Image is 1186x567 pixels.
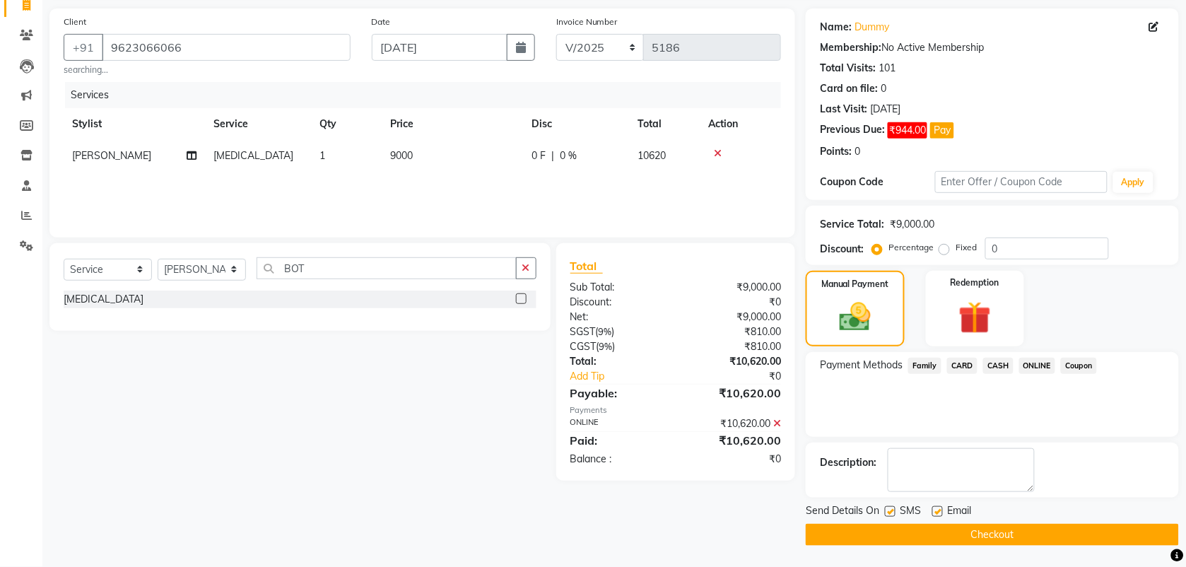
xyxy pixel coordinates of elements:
[390,149,413,162] span: 9000
[560,432,676,449] div: Paid:
[676,280,792,295] div: ₹9,000.00
[560,452,676,467] div: Balance :
[890,217,934,232] div: ₹9,000.00
[676,339,792,354] div: ₹810.00
[947,358,977,374] span: CARD
[638,149,666,162] span: 10620
[956,241,977,254] label: Fixed
[935,171,1108,193] input: Enter Offer / Coupon Code
[676,295,792,310] div: ₹0
[532,148,546,163] span: 0 F
[560,148,577,163] span: 0 %
[930,122,954,139] button: Pay
[820,40,1165,55] div: No Active Membership
[676,385,792,402] div: ₹10,620.00
[676,325,792,339] div: ₹810.00
[1061,358,1097,374] span: Coupon
[881,81,886,96] div: 0
[560,310,676,325] div: Net:
[947,503,971,521] span: Email
[523,108,629,140] th: Disc
[855,20,889,35] a: Dummy
[556,16,618,28] label: Invoice Number
[951,276,999,289] label: Redemption
[64,34,103,61] button: +91
[599,341,613,352] span: 9%
[830,299,881,335] img: _cash.svg
[64,16,86,28] label: Client
[599,326,612,337] span: 9%
[64,108,205,140] th: Stylist
[319,149,325,162] span: 1
[213,149,293,162] span: [MEDICAL_DATA]
[820,20,852,35] div: Name:
[900,503,921,521] span: SMS
[676,432,792,449] div: ₹10,620.00
[372,16,391,28] label: Date
[560,369,695,384] a: Add Tip
[102,34,351,61] input: Search by Name/Mobile/Email/Code
[1113,172,1153,193] button: Apply
[806,524,1179,546] button: Checkout
[560,325,676,339] div: ( )
[888,241,934,254] label: Percentage
[1019,358,1056,374] span: ONLINE
[820,217,884,232] div: Service Total:
[870,102,900,117] div: [DATE]
[570,325,596,338] span: SGST
[676,452,792,467] div: ₹0
[72,149,151,162] span: [PERSON_NAME]
[821,278,889,291] label: Manual Payment
[676,310,792,325] div: ₹9,000.00
[551,148,554,163] span: |
[560,339,676,354] div: ( )
[855,144,860,159] div: 0
[908,358,941,374] span: Family
[676,354,792,369] div: ₹10,620.00
[820,175,935,189] div: Coupon Code
[820,242,864,257] div: Discount:
[949,298,1002,338] img: _gift.svg
[820,102,867,117] div: Last Visit:
[560,280,676,295] div: Sub Total:
[700,108,781,140] th: Action
[820,61,876,76] div: Total Visits:
[560,354,676,369] div: Total:
[205,108,311,140] th: Service
[820,358,903,373] span: Payment Methods
[570,404,782,416] div: Payments
[820,144,852,159] div: Points:
[629,108,700,140] th: Total
[820,81,878,96] div: Card on file:
[983,358,1014,374] span: CASH
[820,455,876,470] div: Description:
[888,122,927,139] span: ₹944.00
[570,340,597,353] span: CGST
[806,503,879,521] span: Send Details On
[311,108,382,140] th: Qty
[64,292,143,307] div: [MEDICAL_DATA]
[560,416,676,431] div: ONLINE
[820,122,885,139] div: Previous Due:
[382,108,523,140] th: Price
[257,257,517,279] input: Search or Scan
[560,295,676,310] div: Discount:
[560,385,676,402] div: Payable:
[820,40,881,55] div: Membership:
[570,259,603,274] span: Total
[65,82,792,108] div: Services
[64,64,351,76] small: searching...
[676,416,792,431] div: ₹10,620.00
[879,61,896,76] div: 101
[695,369,792,384] div: ₹0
